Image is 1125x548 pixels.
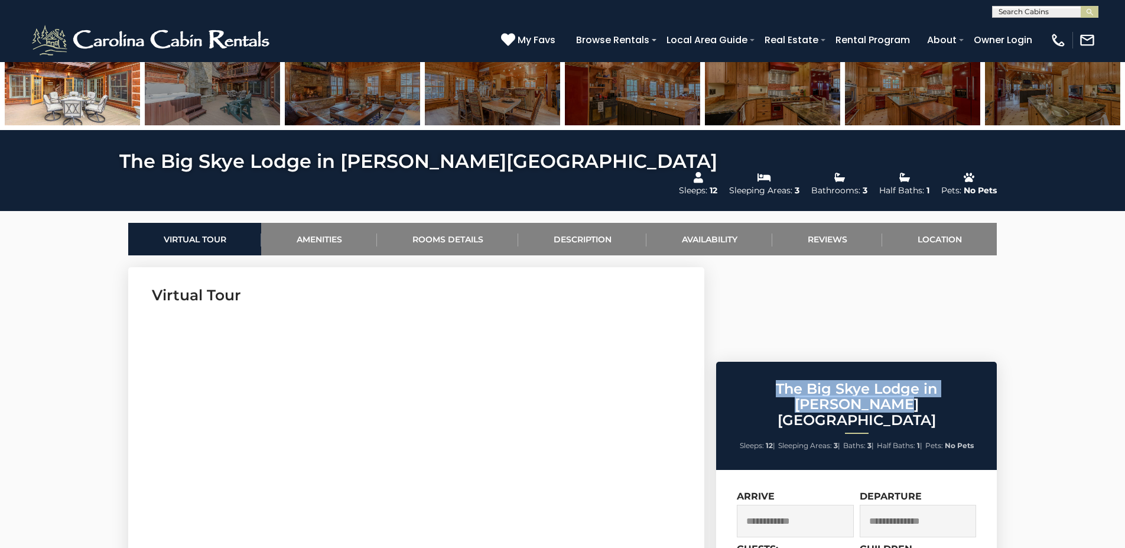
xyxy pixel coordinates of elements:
[719,381,994,428] h2: The Big Skye Lodge in [PERSON_NAME][GEOGRAPHIC_DATA]
[772,223,882,255] a: Reviews
[661,30,753,50] a: Local Area Guide
[501,33,558,48] a: My Favs
[778,441,832,450] span: Sleeping Areas:
[834,441,838,450] strong: 3
[968,30,1038,50] a: Owner Login
[925,441,943,450] span: Pets:
[128,223,261,255] a: Virtual Tour
[860,491,922,502] label: Departure
[705,51,840,125] img: 163273986
[518,33,555,47] span: My Favs
[425,51,560,125] img: 163273992
[843,441,866,450] span: Baths:
[921,30,963,50] a: About
[867,441,872,450] strong: 3
[145,51,280,125] img: 163273990
[30,22,275,58] img: White-1-2.png
[740,438,775,453] li: |
[830,30,916,50] a: Rental Program
[778,438,840,453] li: |
[570,30,655,50] a: Browse Rentals
[737,491,775,502] label: Arrive
[518,223,646,255] a: Description
[646,223,772,255] a: Availability
[1050,32,1067,48] img: phone-regular-white.png
[917,441,920,450] strong: 1
[152,285,681,306] h3: Virtual Tour
[377,223,518,255] a: Rooms Details
[845,51,980,125] img: 163273994
[985,51,1120,125] img: 163273995
[945,441,974,450] strong: No Pets
[877,438,922,453] li: |
[285,51,420,125] img: 163273991
[759,30,824,50] a: Real Estate
[843,438,874,453] li: |
[565,51,700,125] img: 163273993
[5,51,140,125] img: 163273989
[766,441,773,450] strong: 12
[1079,32,1095,48] img: mail-regular-white.png
[740,441,764,450] span: Sleeps:
[882,223,997,255] a: Location
[261,223,377,255] a: Amenities
[877,441,915,450] span: Half Baths:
